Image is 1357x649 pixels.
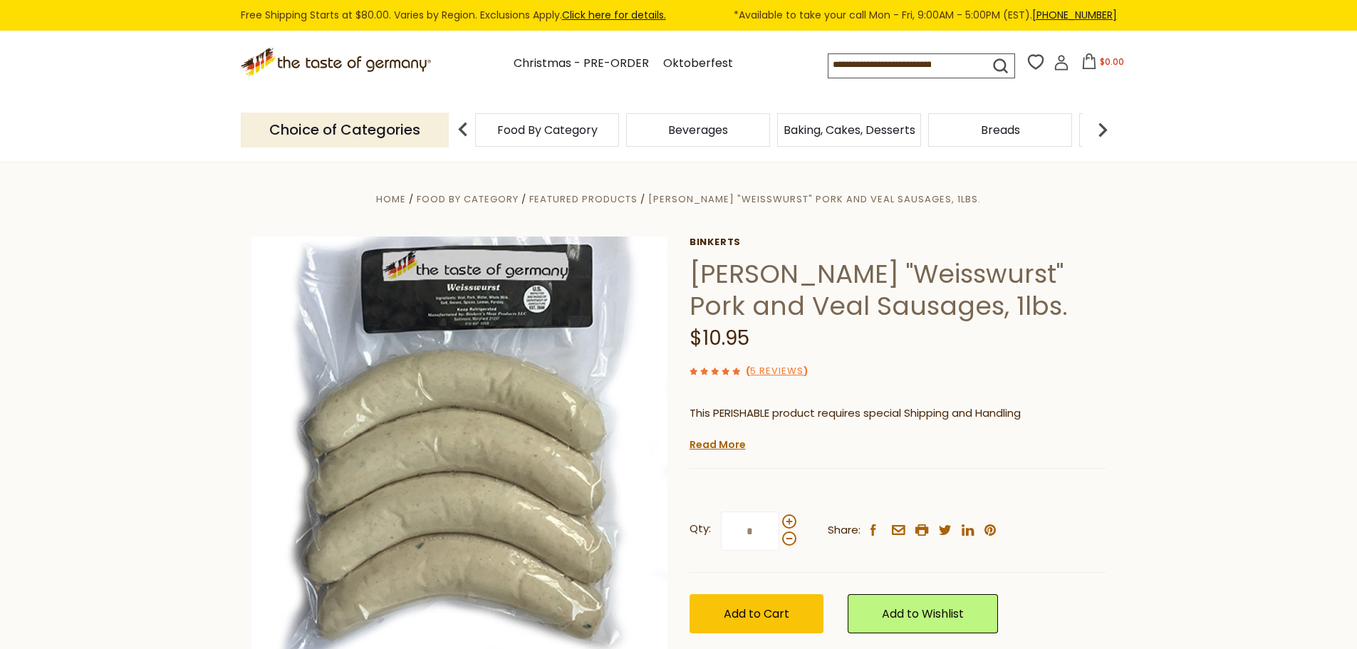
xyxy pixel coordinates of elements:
[449,115,477,144] img: previous arrow
[514,54,649,73] a: Christmas - PRE-ORDER
[690,594,823,633] button: Add to Cart
[1100,56,1124,68] span: $0.00
[703,433,1106,451] li: We will ship this product in heat-protective packaging and ice.
[690,405,1106,422] p: This PERISHABLE product requires special Shipping and Handling
[981,125,1020,135] a: Breads
[690,437,746,452] a: Read More
[529,192,638,206] a: Featured Products
[417,192,519,206] a: Food By Category
[668,125,728,135] a: Beverages
[734,7,1117,24] span: *Available to take your call Mon - Fri, 9:00AM - 5:00PM (EST).
[746,364,808,378] span: ( )
[497,125,598,135] a: Food By Category
[721,512,779,551] input: Qty:
[1088,115,1117,144] img: next arrow
[690,237,1106,248] a: Binkerts
[690,520,711,538] strong: Qty:
[648,192,981,206] a: [PERSON_NAME] "Weisswurst" Pork and Veal Sausages, 1lbs.
[562,8,666,22] a: Click here for details.
[241,113,449,147] p: Choice of Categories
[241,7,1117,24] div: Free Shipping Starts at $80.00. Varies by Region. Exclusions Apply.
[750,364,804,379] a: 5 Reviews
[376,192,406,206] a: Home
[828,521,861,539] span: Share:
[690,324,749,352] span: $10.95
[690,258,1106,322] h1: [PERSON_NAME] "Weisswurst" Pork and Veal Sausages, 1lbs.
[663,54,733,73] a: Oktoberfest
[784,125,915,135] a: Baking, Cakes, Desserts
[848,594,998,633] a: Add to Wishlist
[1072,53,1133,75] button: $0.00
[1032,8,1117,22] a: [PHONE_NUMBER]
[724,606,789,622] span: Add to Cart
